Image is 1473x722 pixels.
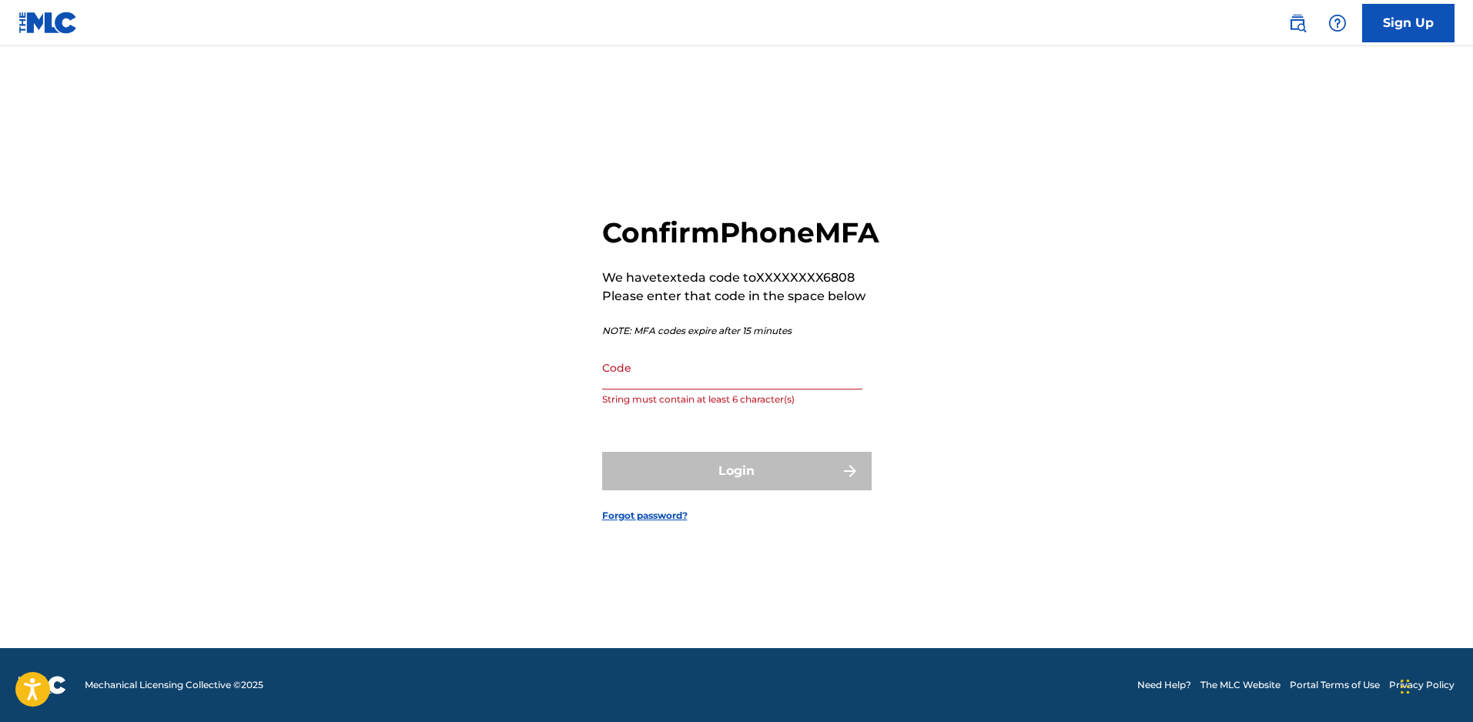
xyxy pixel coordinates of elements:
a: Forgot password? [602,509,688,523]
p: NOTE: MFA codes expire after 15 minutes [602,324,879,338]
h2: Confirm Phone MFA [602,216,879,250]
a: Public Search [1282,8,1313,38]
img: logo [18,676,66,694]
img: MLC Logo [18,12,78,34]
img: help [1328,14,1347,32]
a: Portal Terms of Use [1290,678,1380,692]
div: Drag [1401,664,1410,710]
div: Help [1322,8,1353,38]
iframe: Chat Widget [1396,648,1473,722]
p: We have texted a code to XXXXXXXX6808 [602,269,879,287]
p: Please enter that code in the space below [602,287,879,306]
span: Mechanical Licensing Collective © 2025 [85,678,263,692]
img: search [1288,14,1307,32]
a: Privacy Policy [1389,678,1455,692]
a: Need Help? [1137,678,1191,692]
a: The MLC Website [1200,678,1281,692]
a: Sign Up [1362,4,1455,42]
p: String must contain at least 6 character(s) [602,393,862,406]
